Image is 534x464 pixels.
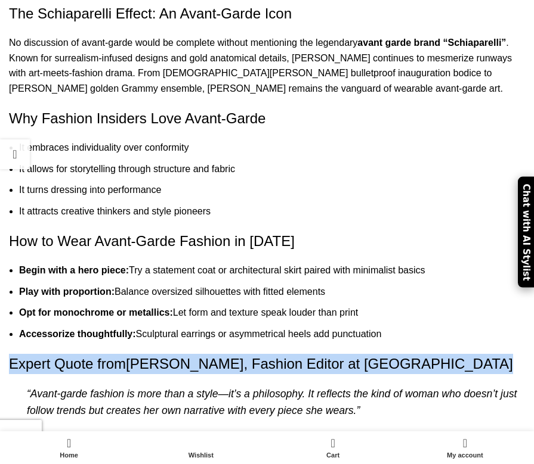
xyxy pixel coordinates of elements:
[9,354,525,374] h2: Expert Quote from , Fashion Editor at [GEOGRAPHIC_DATA]
[9,35,525,96] p: No discussion of avant-garde would be complete without mentioning the legendary . Known for surre...
[27,388,517,416] em: “Avant-garde fashion is more than a style—it’s a philosophy. It reflects the kind of woman who do...
[273,451,393,459] span: Cart
[19,287,115,297] strong: Play with proportion:
[19,329,136,339] strong: Accessorize thoughtfully:
[19,326,525,342] li: Sculptural earrings or asymmetrical heels add punctuation
[399,434,531,461] a: My account
[19,265,129,275] strong: Begin with a hero piece:
[9,4,525,24] h2: The Schiaparelli Effect: An Avant-Garde Icon
[19,284,525,300] li: Balance oversized silhouettes with fitted elements
[9,108,525,129] h2: Why Fashion Insiders Love Avant-Garde
[19,204,525,219] li: It attracts creative thinkers and style pioneers
[267,434,399,461] div: My cart
[9,231,525,251] h2: How to Wear Avant-Garde Fashion in [DATE]
[332,434,341,443] span: 0
[19,305,525,320] li: Let form and texture speak louder than print
[19,307,173,317] strong: Opt for monochrome or metallics:
[126,356,243,372] a: [PERSON_NAME]
[141,451,261,459] span: Wishlist
[19,182,525,198] li: It turns dressing into performance
[19,161,525,177] li: It allows for storytelling through structure and fabric
[135,434,267,461] div: My wishlist
[3,434,135,461] a: Home
[357,38,506,48] strong: avant garde brand “Schiaparelli”
[19,263,525,278] li: Try a statement coat or architectural skirt paired with minimalist basics
[135,434,267,461] a: Wishlist
[9,451,129,459] span: Home
[19,140,525,155] li: It embraces individuality over conformity
[267,434,399,461] a: 0 Cart
[405,451,525,459] span: My account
